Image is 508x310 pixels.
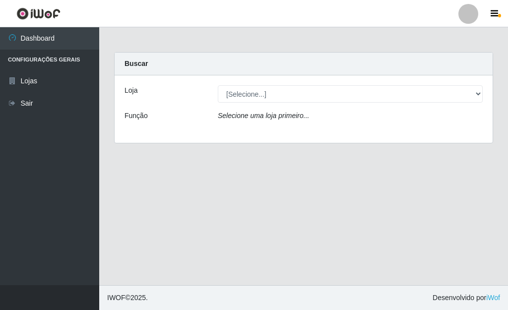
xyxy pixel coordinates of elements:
i: Selecione uma loja primeiro... [218,112,309,120]
span: IWOF [107,294,126,302]
label: Função [125,111,148,121]
label: Loja [125,85,137,96]
span: © 2025 . [107,293,148,303]
a: iWof [486,294,500,302]
span: Desenvolvido por [433,293,500,303]
img: CoreUI Logo [16,7,61,20]
strong: Buscar [125,60,148,67]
